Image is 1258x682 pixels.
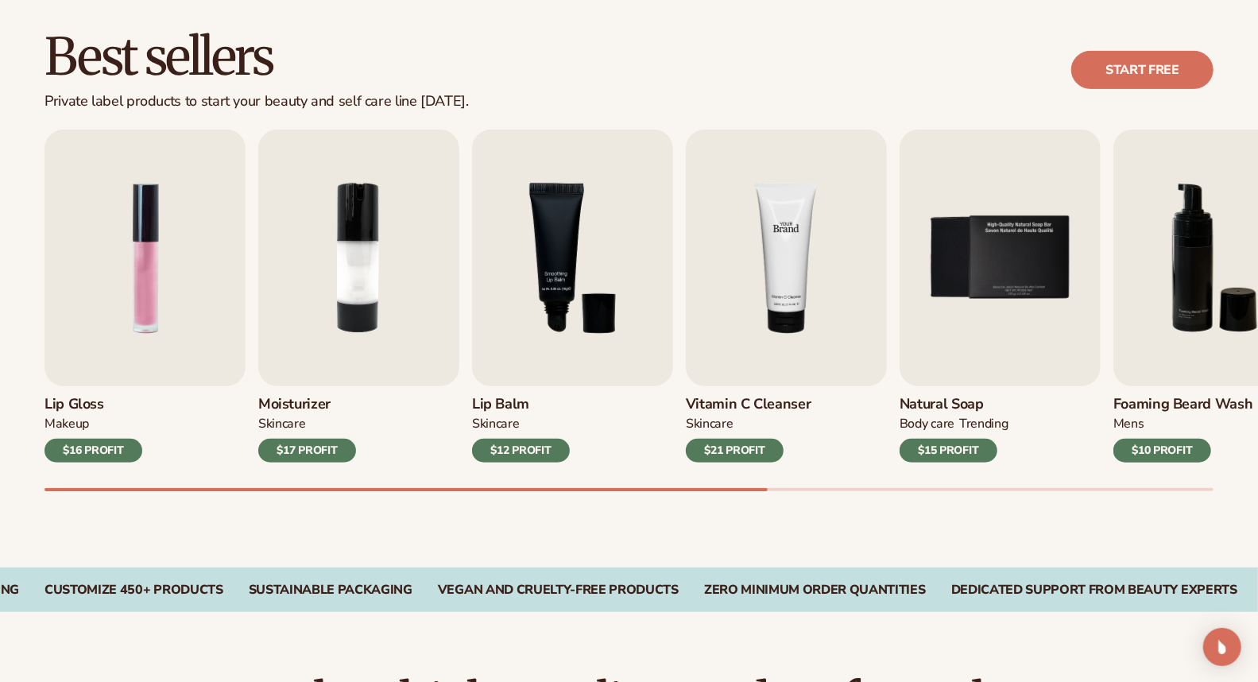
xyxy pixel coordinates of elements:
[686,396,811,413] h3: Vitamin C Cleanser
[900,416,954,432] div: BODY Care
[45,439,142,463] div: $16 PROFIT
[472,396,570,413] h3: Lip Balm
[1071,51,1213,89] a: Start free
[45,416,89,432] div: MAKEUP
[1203,628,1241,666] div: Open Intercom Messenger
[258,439,356,463] div: $17 PROFIT
[258,396,356,413] h3: Moisturizer
[45,130,246,463] a: 1 / 9
[1113,396,1253,413] h3: Foaming beard wash
[686,416,733,432] div: Skincare
[472,416,519,432] div: SKINCARE
[45,93,469,110] div: Private label products to start your beauty and self care line [DATE].
[900,130,1101,463] a: 5 / 9
[686,439,784,463] div: $21 PROFIT
[258,130,459,463] a: 2 / 9
[438,583,679,598] div: VEGAN AND CRUELTY-FREE PRODUCTS
[959,416,1008,432] div: TRENDING
[45,30,469,83] h2: Best sellers
[686,130,887,463] a: 4 / 9
[900,396,1008,413] h3: Natural Soap
[472,130,673,463] a: 3 / 9
[1113,439,1211,463] div: $10 PROFIT
[686,130,887,386] img: Shopify Image 8
[1113,416,1144,432] div: mens
[258,416,305,432] div: SKINCARE
[704,583,926,598] div: ZERO MINIMUM ORDER QUANTITIES
[472,439,570,463] div: $12 PROFIT
[249,583,412,598] div: SUSTAINABLE PACKAGING
[45,583,223,598] div: CUSTOMIZE 450+ PRODUCTS
[45,396,142,413] h3: Lip Gloss
[900,439,997,463] div: $15 PROFIT
[951,583,1237,598] div: DEDICATED SUPPORT FROM BEAUTY EXPERTS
